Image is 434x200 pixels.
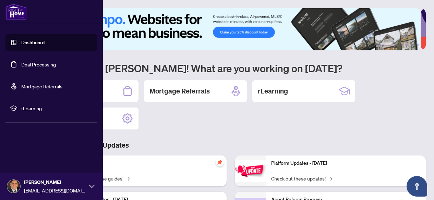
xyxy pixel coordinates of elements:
[407,176,427,197] button: Open asap
[24,178,86,186] span: [PERSON_NAME]
[411,43,413,46] button: 5
[36,140,426,150] h3: Brokerage & Industry Updates
[24,187,86,194] span: [EMAIL_ADDRESS][DOMAIN_NAME]
[400,43,402,46] button: 3
[5,3,27,20] img: logo
[7,180,20,193] img: Profile Icon
[72,160,221,167] p: Self-Help
[405,43,408,46] button: 4
[216,158,224,166] span: pushpin
[258,86,288,96] h2: rLearning
[21,61,56,67] a: Deal Processing
[21,39,45,46] a: Dashboard
[381,43,391,46] button: 1
[149,86,210,96] h2: Mortgage Referrals
[271,160,420,167] p: Platform Updates - [DATE]
[21,83,62,89] a: Mortgage Referrals
[21,104,93,112] span: rLearning
[126,175,130,182] span: →
[328,175,332,182] span: →
[271,175,332,182] a: Check out these updates!→
[394,43,397,46] button: 2
[235,160,266,182] img: Platform Updates - June 23, 2025
[416,43,419,46] button: 6
[36,8,421,50] img: Slide 0
[36,62,426,75] h1: Welcome back [PERSON_NAME]! What are you working on [DATE]?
